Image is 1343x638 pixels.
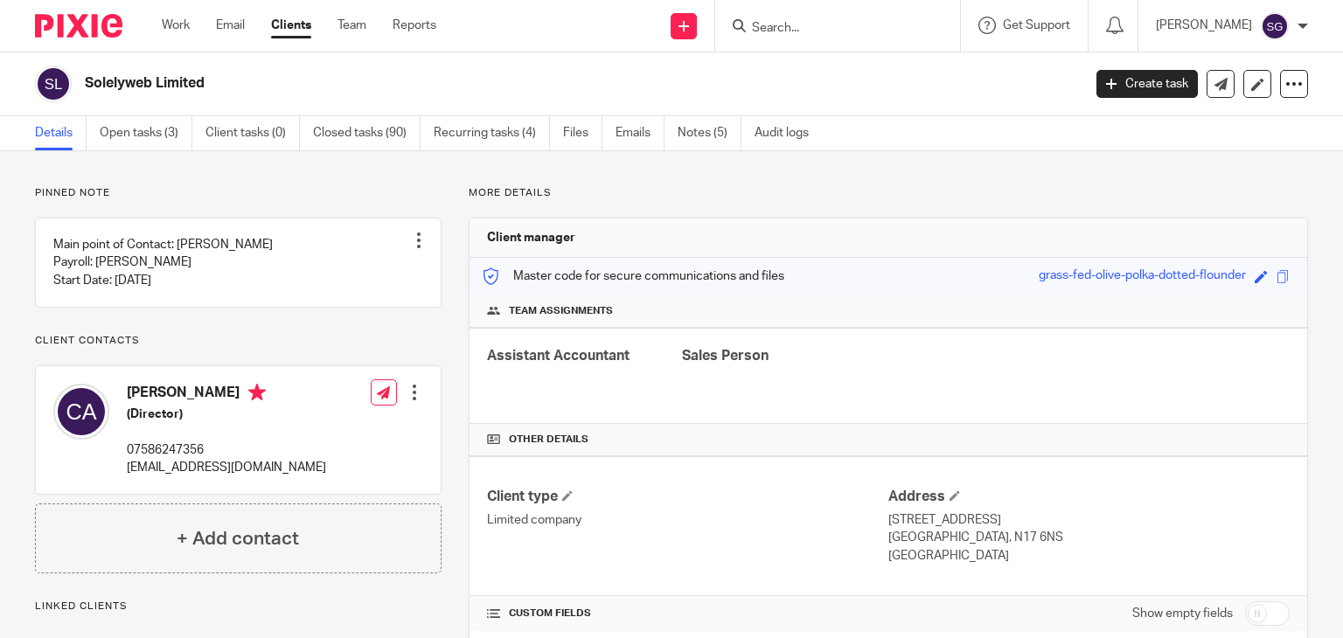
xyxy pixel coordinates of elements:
[35,186,442,200] p: Pinned note
[313,116,421,150] a: Closed tasks (90)
[1277,270,1290,283] span: Copy to clipboard
[888,529,1290,546] p: [GEOGRAPHIC_DATA], N17 6NS
[100,116,192,150] a: Open tasks (3)
[487,488,888,506] h4: Client type
[487,229,575,246] h3: Client manager
[1132,605,1233,622] label: Show empty fields
[1096,70,1198,98] a: Create task
[162,17,190,34] a: Work
[563,116,602,150] a: Files
[127,406,326,423] h5: (Director)
[509,433,588,447] span: Other details
[682,349,769,363] span: Sales Person
[950,490,960,501] span: Edit Address
[1255,270,1268,283] span: Edit code
[127,441,326,459] p: 07586247356
[755,116,822,150] a: Audit logs
[616,116,665,150] a: Emails
[509,304,613,318] span: Team assignments
[53,384,109,440] img: svg%3E
[469,186,1308,200] p: More details
[35,66,72,102] img: svg%3E
[177,525,299,552] h4: + Add contact
[678,116,741,150] a: Notes (5)
[85,74,873,93] h2: Solelyweb Limited
[127,384,326,406] h4: [PERSON_NAME]
[483,267,784,285] p: Master code for secure communications and files
[750,21,908,37] input: Search
[1207,70,1235,98] a: Send new email
[205,116,300,150] a: Client tasks (0)
[487,511,888,529] p: Limited company
[35,116,87,150] a: Details
[487,607,888,621] h4: CUSTOM FIELDS
[337,17,366,34] a: Team
[248,384,266,401] i: Primary
[35,334,442,348] p: Client contacts
[35,14,122,38] img: Pixie
[1156,17,1252,34] p: [PERSON_NAME]
[271,17,311,34] a: Clients
[434,116,550,150] a: Recurring tasks (4)
[888,547,1290,565] p: [GEOGRAPHIC_DATA]
[35,600,442,614] p: Linked clients
[1243,70,1271,98] a: Edit client
[393,17,436,34] a: Reports
[562,490,573,501] span: Change Client type
[1039,267,1246,287] div: grass-fed-olive-polka-dotted-flounder
[127,459,326,476] p: [EMAIL_ADDRESS][DOMAIN_NAME]
[1003,19,1070,31] span: Get Support
[888,511,1290,529] p: [STREET_ADDRESS]
[216,17,245,34] a: Email
[888,488,1290,506] h4: Address
[487,349,630,363] span: Assistant Accountant
[1261,12,1289,40] img: svg%3E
